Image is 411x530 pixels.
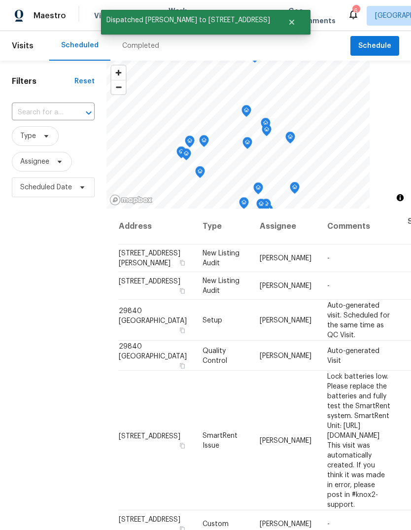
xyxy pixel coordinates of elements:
span: [PERSON_NAME] [260,437,311,444]
span: [STREET_ADDRESS][PERSON_NAME] [119,250,180,267]
span: [STREET_ADDRESS] [119,516,180,523]
span: Type [20,131,36,141]
h1: Filters [12,76,74,86]
div: Map marker [241,105,251,120]
div: Map marker [242,137,252,152]
span: [PERSON_NAME] [260,317,311,323]
div: Map marker [261,118,271,133]
a: Mapbox homepage [109,194,153,206]
div: Map marker [176,146,186,162]
button: Zoom in [111,66,126,80]
th: Comments [319,209,400,245]
div: Map marker [185,136,195,151]
div: Map marker [262,124,272,140]
span: Assignee [20,157,49,167]
div: Map marker [181,148,191,164]
span: Geo Assignments [288,6,336,26]
button: Close [275,12,308,32]
span: [PERSON_NAME] [260,283,311,289]
div: Reset [74,76,95,86]
span: - [327,521,330,528]
span: - [327,283,330,289]
span: [STREET_ADDRESS] [119,278,180,285]
span: 29840 [GEOGRAPHIC_DATA] [119,307,187,324]
th: Address [118,209,195,245]
span: Work Orders [169,6,194,26]
span: Maestro [34,11,66,21]
span: Scheduled Date [20,182,72,192]
button: Toggle attribution [394,192,406,204]
div: 6 [352,6,359,16]
span: Lock batteries low. Please replace the batteries and fully test the SmartRent system. SmartRent U... [327,373,390,508]
button: Copy Address [178,441,187,450]
span: Quality Control [203,347,227,364]
span: [PERSON_NAME] [260,352,311,359]
span: Visits [94,11,114,21]
span: Schedule [358,40,391,52]
button: Open [82,106,96,120]
div: Scheduled [61,40,99,50]
span: Custom [203,521,229,528]
div: Map marker [199,135,209,150]
input: Search for an address... [12,105,67,120]
div: Completed [122,41,159,51]
span: SmartRent Issue [203,432,238,449]
span: Auto-generated Visit [327,347,379,364]
button: Copy Address [178,361,187,370]
canvas: Map [106,61,370,209]
span: - [327,255,330,262]
span: 29840 [GEOGRAPHIC_DATA] [119,343,187,359]
div: Map marker [195,166,205,181]
span: [PERSON_NAME] [260,521,311,528]
button: Schedule [350,36,399,56]
th: Assignee [252,209,319,245]
button: Zoom out [111,80,126,94]
span: Auto-generated visit. Scheduled for the same time as QC Visit. [327,302,390,338]
span: [STREET_ADDRESS] [119,432,180,439]
div: Map marker [285,132,295,147]
span: Toggle attribution [397,192,403,203]
span: [PERSON_NAME] [260,255,311,262]
span: Visits [12,35,34,57]
div: Map marker [290,182,300,197]
span: Dispatched [PERSON_NAME] to [STREET_ADDRESS] [101,10,275,31]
